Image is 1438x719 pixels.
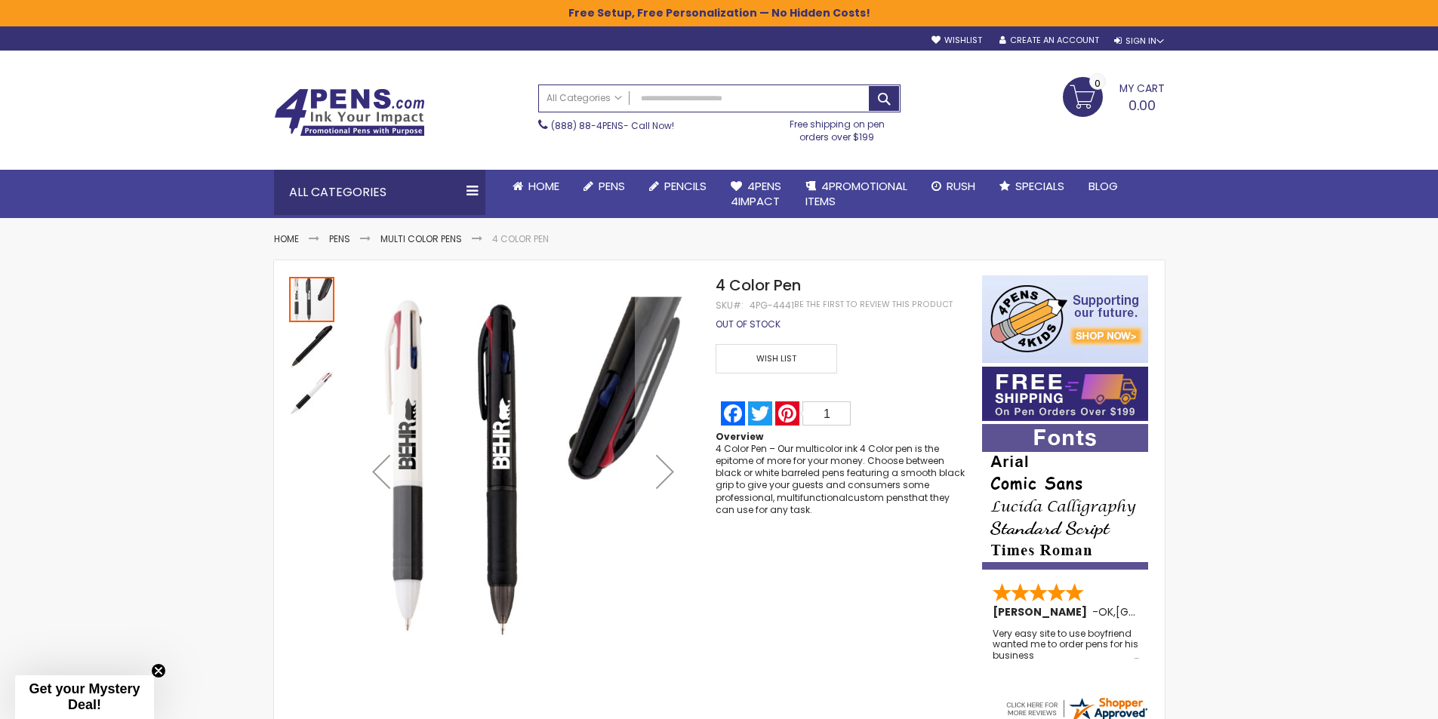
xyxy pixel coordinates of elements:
span: 1 [824,407,830,420]
span: 0 [1095,76,1101,91]
img: Free shipping on orders over $199 [982,367,1148,421]
a: Blog [1076,170,1130,203]
span: Get your Mystery Deal! [29,681,140,712]
a: Multi Color Pens [380,232,462,245]
a: Wishlist [931,35,982,46]
a: Pens [571,170,637,203]
div: Very easy site to use boyfriend wanted me to order pens for his business [993,628,1139,661]
a: Create an Account [999,35,1099,46]
a: custom pens [848,491,909,504]
span: [PERSON_NAME] [993,604,1092,619]
img: 4pens 4 kids [982,275,1148,363]
a: Pens [329,232,350,245]
strong: SKU [716,299,744,312]
div: 4 Color Pen [289,275,336,322]
a: Pinterest1 [774,401,852,426]
a: Specials [987,170,1076,203]
span: Out of stock [716,318,781,330]
div: Free shipping on pen orders over $199 [774,112,901,143]
span: Wish List [716,344,836,373]
span: Rush [947,178,975,194]
strong: Overview [716,430,763,443]
span: - , [1092,604,1227,619]
span: 0.00 [1129,96,1156,115]
a: 0.00 0 [1063,77,1165,115]
div: Get your Mystery Deal!Close teaser [15,675,154,719]
div: 4PG-4441 [750,300,794,312]
a: All Categories [539,85,630,110]
img: 4 Color Pen [351,297,696,642]
span: OK [1098,604,1113,619]
div: All Categories [274,170,485,215]
p: 4 Color Pen – Our multicolor ink 4 Color pen is the epitome of more for your money. Choose betwee... [716,443,966,516]
a: Wish List [716,344,841,373]
div: 4 Color Pen [289,369,334,416]
a: Be the first to review this product [794,299,953,310]
span: - Call Now! [551,119,674,132]
span: [GEOGRAPHIC_DATA] [1116,604,1227,619]
a: Pencils [637,170,719,203]
a: Home [274,232,299,245]
div: Availability [716,318,781,330]
button: Close teaser [151,663,166,678]
a: Rush [919,170,987,203]
iframe: Google Customer Reviews [1313,678,1438,719]
a: Home [500,170,571,203]
img: font-personalization-examples [982,424,1148,570]
div: Previous [351,275,411,667]
span: Pencils [664,178,707,194]
span: 4 Color Pen [716,275,801,296]
span: 4PROMOTIONAL ITEMS [805,178,907,209]
a: (888) 88-4PENS [551,119,624,132]
span: Blog [1089,178,1118,194]
span: Pens [599,178,625,194]
a: Twitter [747,401,774,426]
span: 4Pens 4impact [731,178,781,209]
a: 4Pens4impact [719,170,793,219]
span: Specials [1015,178,1064,194]
div: 4 Color Pen [289,322,336,369]
a: Facebook [719,401,747,426]
img: 4Pens Custom Pens and Promotional Products [274,88,425,137]
div: Next [635,275,695,667]
img: 4 Color Pen [289,324,334,369]
div: Sign In [1114,35,1164,47]
span: Home [528,178,559,194]
li: 4 Color Pen [492,233,549,245]
img: 4 Color Pen [289,370,334,416]
span: All Categories [547,92,622,104]
a: 4PROMOTIONALITEMS [793,170,919,219]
